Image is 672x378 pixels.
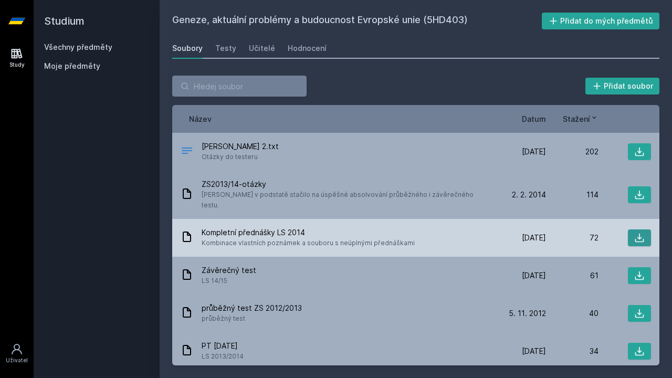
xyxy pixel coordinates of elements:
a: Testy [215,38,236,59]
span: 2. 2. 2014 [512,190,546,200]
h2: Geneze, aktuální problémy a budoucnost Evropské unie (5HD403) [172,13,542,29]
span: Závěrečný test [202,265,256,276]
div: Uživatel [6,356,28,364]
span: 5. 11. 2012 [509,308,546,319]
div: 114 [546,190,598,200]
div: TXT [181,144,193,160]
span: ZS2013/14-otázky [202,179,489,190]
button: Název [189,113,212,124]
span: LS 14/15 [202,276,256,286]
a: Uživatel [2,338,31,370]
span: [PERSON_NAME] v podstatě stačilo na úspěšné absolvování průběžného i závěrečného testu. [202,190,489,211]
div: 202 [546,146,598,157]
div: Hodnocení [288,43,327,54]
a: Soubory [172,38,203,59]
div: Study [9,61,25,69]
div: 34 [546,346,598,356]
input: Hledej soubor [172,76,307,97]
button: Datum [522,113,546,124]
div: 40 [546,308,598,319]
button: Stažení [563,113,598,124]
div: 61 [546,270,598,281]
span: PT [DATE] [202,341,244,351]
span: [DATE] [522,146,546,157]
a: Study [2,42,31,74]
div: 72 [546,233,598,243]
a: Učitelé [249,38,275,59]
span: Moje předměty [44,61,100,71]
span: Stažení [563,113,590,124]
span: LS 2013/2014 [202,351,244,362]
span: [PERSON_NAME] 2.txt [202,141,279,152]
a: Všechny předměty [44,43,112,51]
div: Soubory [172,43,203,54]
span: Kompletní přednášky LS 2014 [202,227,415,238]
span: [DATE] [522,270,546,281]
a: Hodnocení [288,38,327,59]
div: Testy [215,43,236,54]
span: Kombinace vlastních poznámek a souboru s neúplnými přednáškami [202,238,415,248]
span: průběžný test ZS 2012/2013 [202,303,302,313]
span: [DATE] [522,233,546,243]
button: Přidat do mých předmětů [542,13,660,29]
button: Přidat soubor [585,78,660,94]
div: Učitelé [249,43,275,54]
span: průběžný test [202,313,302,324]
span: Otázky do testeru [202,152,279,162]
span: [DATE] [522,346,546,356]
